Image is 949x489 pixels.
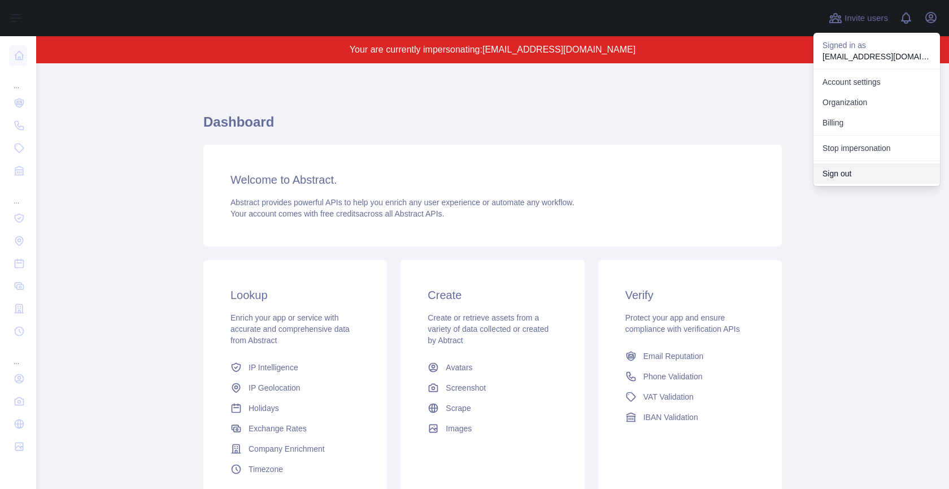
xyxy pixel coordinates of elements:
button: Stop impersonation [813,138,940,158]
span: Screenshot [446,382,486,393]
a: Images [423,418,561,439]
span: VAT Validation [643,391,694,403]
button: Invite users [826,9,890,27]
a: Email Reputation [621,346,759,366]
a: IBAN Validation [621,407,759,427]
span: Your account comes with across all Abstract APIs. [230,209,444,218]
a: Phone Validation [621,366,759,387]
h3: Create [428,287,557,303]
div: ... [9,344,27,366]
span: IBAN Validation [643,412,698,423]
h1: Dashboard [203,113,782,140]
div: ... [9,68,27,90]
a: Exchange Rates [226,418,364,439]
a: Screenshot [423,378,561,398]
p: Signed in as [822,40,931,51]
h3: Lookup [230,287,360,303]
span: [EMAIL_ADDRESS][DOMAIN_NAME] [482,45,635,54]
span: Phone Validation [643,371,703,382]
span: Your are currently impersonating: [350,45,482,54]
a: Timezone [226,459,364,479]
span: Email Reputation [643,350,704,362]
span: Enrich your app or service with accurate and comprehensive data from Abstract [230,313,350,345]
span: IP Geolocation [249,382,301,393]
a: IP Intelligence [226,357,364,378]
span: Holidays [249,403,279,414]
span: Create or retrieve assets from a variety of data collected or created by Abtract [428,313,548,345]
span: Company Enrichment [249,443,325,455]
button: Billing [813,112,940,133]
span: Avatars [446,362,472,373]
h3: Verify [625,287,755,303]
a: IP Geolocation [226,378,364,398]
a: Company Enrichment [226,439,364,459]
span: Exchange Rates [249,423,307,434]
span: Timezone [249,464,283,475]
a: Scrape [423,398,561,418]
span: Images [446,423,472,434]
a: Avatars [423,357,561,378]
h3: Welcome to Abstract. [230,172,755,188]
a: Organization [813,92,940,112]
div: ... [9,183,27,206]
button: Sign out [813,163,940,184]
span: free credits [320,209,359,218]
span: Abstract provides powerful APIs to help you enrich any user experience or automate any workflow. [230,198,574,207]
span: Scrape [446,403,471,414]
p: [EMAIL_ADDRESS][DOMAIN_NAME] [822,51,931,62]
a: Holidays [226,398,364,418]
a: Account settings [813,72,940,92]
a: VAT Validation [621,387,759,407]
span: Invite users [844,12,888,25]
span: IP Intelligence [249,362,298,373]
span: Protect your app and ensure compliance with verification APIs [625,313,740,334]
